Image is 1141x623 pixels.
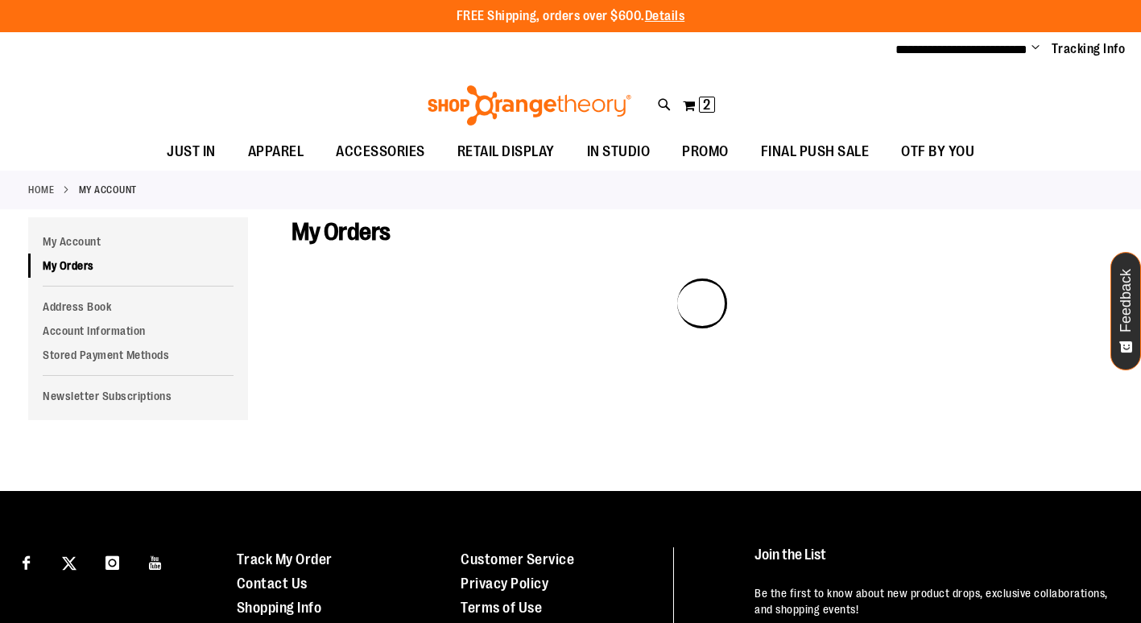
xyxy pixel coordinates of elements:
a: OTF BY YOU [885,134,990,171]
a: Address Book [28,295,248,319]
a: APPAREL [232,134,320,171]
a: Home [28,183,54,197]
span: IN STUDIO [587,134,651,170]
a: Visit our X page [56,547,84,576]
a: Stored Payment Methods [28,343,248,367]
a: Visit our Facebook page [12,547,40,576]
a: Visit our Instagram page [98,547,126,576]
span: OTF BY YOU [901,134,974,170]
a: PROMO [666,134,745,171]
a: Track My Order [237,551,333,567]
a: ACCESSORIES [320,134,441,171]
button: Account menu [1031,41,1040,57]
a: Customer Service [461,551,574,567]
button: Feedback - Show survey [1110,252,1141,370]
a: FINAL PUSH SALE [745,134,886,171]
p: Be the first to know about new product drops, exclusive collaborations, and shopping events! [754,585,1110,617]
a: Shopping Info [237,600,322,616]
a: Details [645,9,685,23]
img: Shop Orangetheory [425,85,634,126]
span: JUST IN [167,134,216,170]
span: 2 [703,97,710,113]
h4: Join the List [754,547,1110,577]
a: Tracking Info [1052,40,1126,58]
img: Twitter [62,556,76,571]
span: APPAREL [248,134,304,170]
span: Feedback [1118,269,1134,332]
a: Contact Us [237,576,308,592]
a: Terms of Use [461,600,542,616]
a: Privacy Policy [461,576,548,592]
span: ACCESSORIES [336,134,425,170]
a: Newsletter Subscriptions [28,384,248,408]
a: RETAIL DISPLAY [441,134,571,171]
a: JUST IN [151,134,232,171]
a: My Orders [28,254,248,278]
span: My Orders [291,218,391,245]
strong: My Account [79,183,137,197]
a: My Account [28,229,248,254]
p: FREE Shipping, orders over $600. [457,7,685,26]
a: Account Information [28,319,248,343]
span: RETAIL DISPLAY [457,134,555,170]
span: FINAL PUSH SALE [761,134,870,170]
span: PROMO [682,134,729,170]
a: IN STUDIO [571,134,667,171]
a: Visit our Youtube page [142,547,170,576]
